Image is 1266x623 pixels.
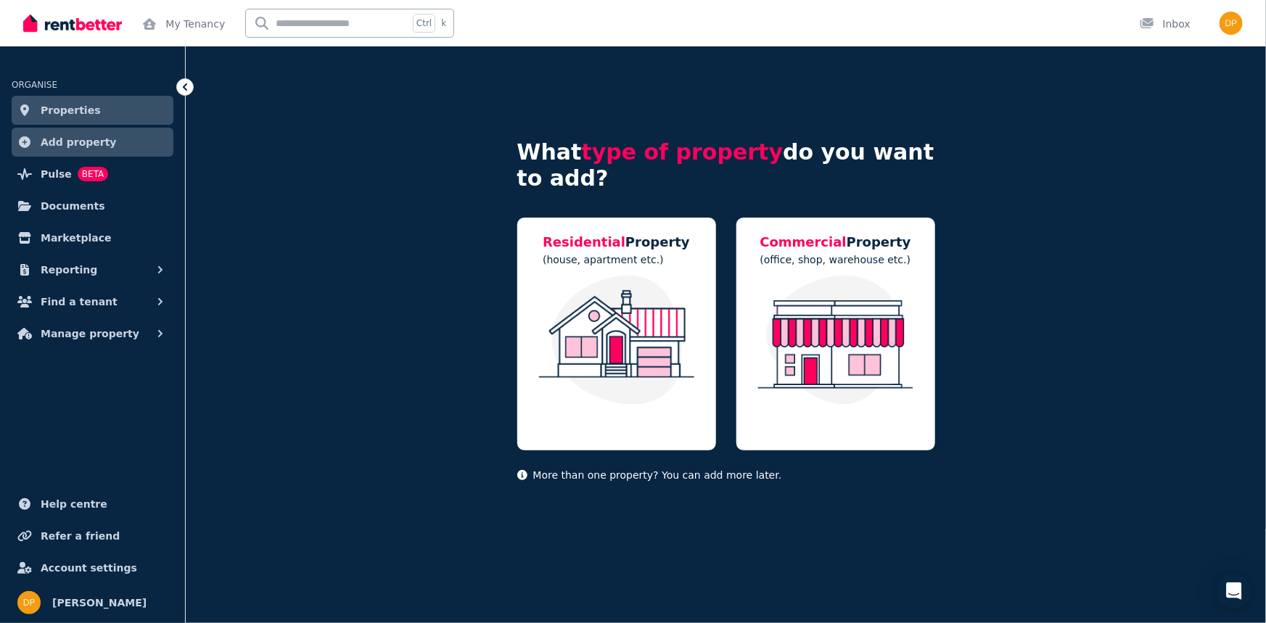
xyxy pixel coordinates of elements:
[41,293,118,310] span: Find a tenant
[760,234,846,249] span: Commercial
[41,325,139,342] span: Manage property
[543,234,625,249] span: Residential
[41,133,117,151] span: Add property
[543,252,690,267] p: (house, apartment etc.)
[760,252,911,267] p: (office, shop, warehouse etc.)
[1220,12,1243,35] img: Dulara Peiris
[41,559,137,577] span: Account settings
[1140,17,1191,31] div: Inbox
[517,468,935,482] p: More than one property? You can add more later.
[12,521,173,550] a: Refer a friend
[751,276,921,405] img: Commercial Property
[12,80,57,90] span: ORGANISE
[12,490,173,519] a: Help centre
[23,12,122,34] img: RentBetter
[41,229,111,247] span: Marketplace
[12,128,173,157] a: Add property
[12,553,173,582] a: Account settings
[413,14,435,33] span: Ctrl
[1217,574,1251,608] div: Open Intercom Messenger
[41,261,97,279] span: Reporting
[41,495,107,513] span: Help centre
[543,232,690,252] h5: Property
[760,232,911,252] h5: Property
[12,160,173,189] a: PulseBETA
[17,591,41,614] img: Dulara Peiris
[441,17,446,29] span: k
[12,255,173,284] button: Reporting
[12,191,173,220] a: Documents
[41,527,120,545] span: Refer a friend
[41,165,72,183] span: Pulse
[41,197,105,215] span: Documents
[12,287,173,316] button: Find a tenant
[78,167,108,181] span: BETA
[532,276,702,405] img: Residential Property
[12,96,173,125] a: Properties
[517,139,935,191] h4: What do you want to add?
[12,223,173,252] a: Marketplace
[41,102,101,119] span: Properties
[52,594,147,611] span: [PERSON_NAME]
[12,319,173,348] button: Manage property
[582,139,784,165] span: type of property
